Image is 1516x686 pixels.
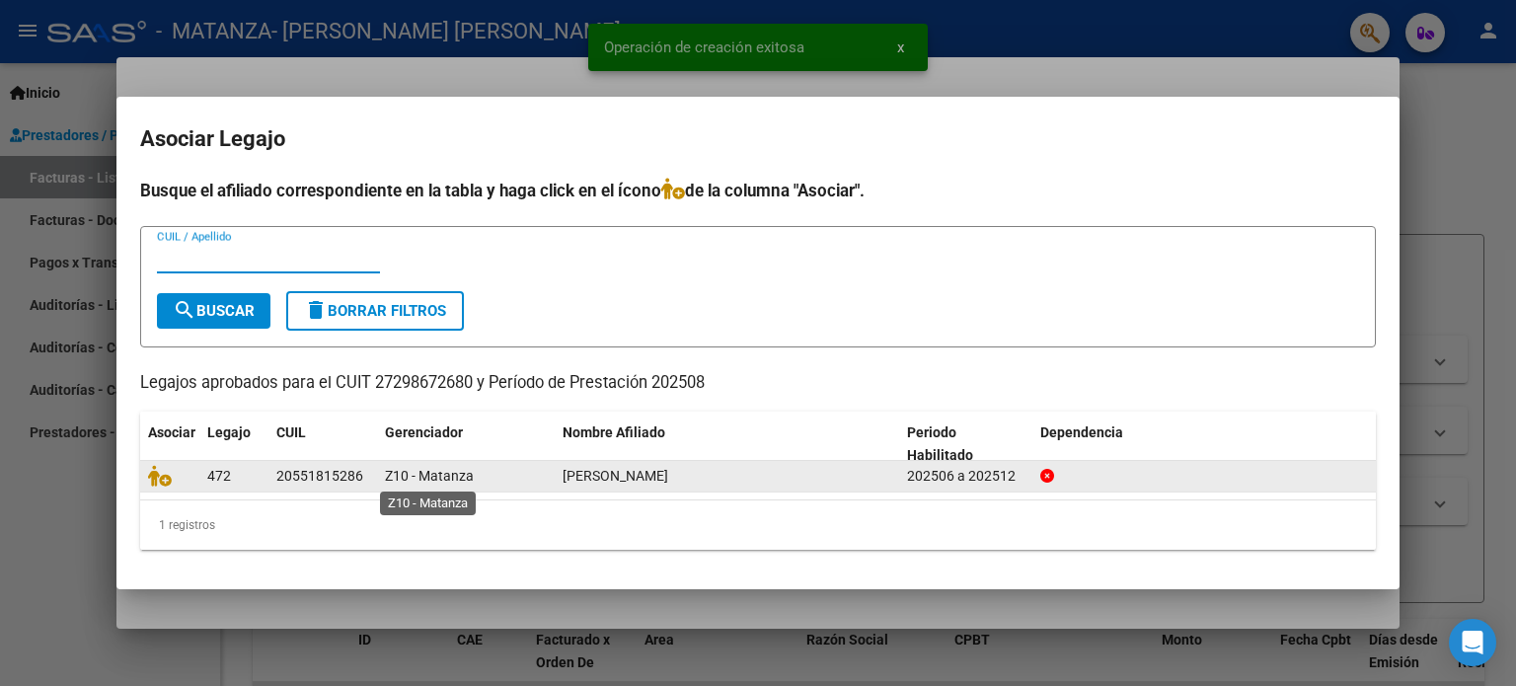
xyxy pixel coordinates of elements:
span: DIAZ ALEJO VALENTIN [563,468,668,484]
h4: Busque el afiliado correspondiente en la tabla y haga click en el ícono de la columna "Asociar". [140,178,1376,203]
mat-icon: delete [304,298,328,322]
div: 1 registros [140,500,1376,550]
datatable-header-cell: Gerenciador [377,412,555,477]
span: Buscar [173,302,255,320]
span: CUIL [276,424,306,440]
mat-icon: search [173,298,196,322]
button: Buscar [157,293,270,329]
div: 20551815286 [276,465,363,488]
datatable-header-cell: Legajo [199,412,268,477]
datatable-header-cell: Asociar [140,412,199,477]
span: Periodo Habilitado [907,424,973,463]
span: Borrar Filtros [304,302,446,320]
span: Legajo [207,424,251,440]
span: Dependencia [1040,424,1123,440]
p: Legajos aprobados para el CUIT 27298672680 y Período de Prestación 202508 [140,371,1376,396]
span: Asociar [148,424,195,440]
span: Nombre Afiliado [563,424,665,440]
div: Open Intercom Messenger [1449,619,1496,666]
h2: Asociar Legajo [140,120,1376,158]
div: 202506 a 202512 [907,465,1024,488]
datatable-header-cell: CUIL [268,412,377,477]
datatable-header-cell: Nombre Afiliado [555,412,899,477]
span: Z10 - Matanza [385,468,474,484]
button: Borrar Filtros [286,291,464,331]
datatable-header-cell: Periodo Habilitado [899,412,1032,477]
datatable-header-cell: Dependencia [1032,412,1377,477]
span: 472 [207,468,231,484]
span: Gerenciador [385,424,463,440]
